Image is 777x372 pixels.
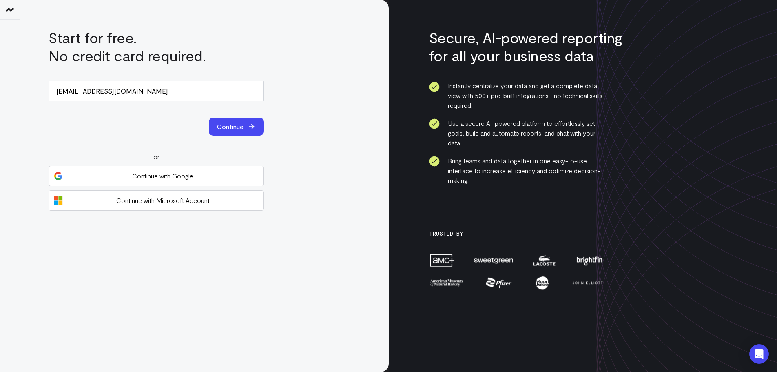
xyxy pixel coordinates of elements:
[49,29,350,65] h1: Start for free. No credit card required.
[49,166,264,186] button: Continue with Google
[217,122,244,131] span: Continue
[749,344,769,364] div: Open Intercom Messenger
[153,152,159,162] span: or
[429,81,604,110] li: Instantly centralize your data and get a complete data view with 500+ pre-built integrations—no t...
[67,171,259,181] span: Continue with Google
[209,118,264,136] button: Continue
[49,190,264,211] button: Continue with Microsoft Account
[49,81,264,101] input: Your work email
[429,29,635,65] h3: Secure, AI-powered reporting for all your business data
[429,230,604,237] h3: Trusted By
[429,118,604,148] li: Use a secure AI-powered platform to effortlessly set goals, build and automate reports, and chat ...
[67,196,259,205] span: Continue with Microsoft Account
[429,156,604,185] li: Bring teams and data together in one easy-to-use interface to increase efficiency and optimize de...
